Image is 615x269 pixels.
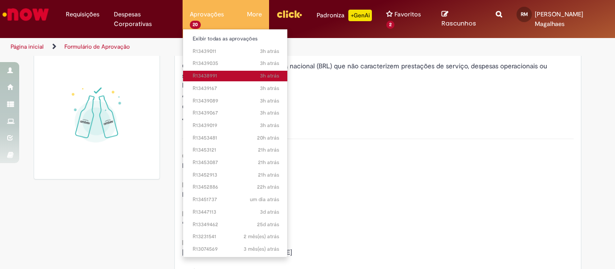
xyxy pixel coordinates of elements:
[193,134,279,142] span: R13453481
[183,182,289,192] a: Aberto R13452886 :
[257,221,279,228] span: 25d atrás
[260,48,279,55] time: 28/08/2025 09:20:42
[257,221,279,228] time: 04/08/2025 09:39:04
[183,219,289,230] a: Aberto R13349462 :
[183,71,289,81] a: Aberto R13438991 :
[193,196,279,204] span: R13451737
[41,61,152,172] img: sucesso_1.gif
[442,10,481,28] a: Rascunhos
[183,194,289,205] a: Aberto R13451737 :
[66,10,99,19] span: Requisições
[193,159,279,167] span: R13453087
[348,10,372,21] p: +GenAi
[260,48,279,55] span: 3h atrás
[193,183,279,191] span: R13452886
[193,85,279,92] span: R13439167
[260,60,279,67] span: 3h atrás
[521,11,528,17] span: RM
[182,152,225,160] b: Country Code
[182,209,188,218] b: ID
[183,207,289,218] a: Aberto R13447113 :
[190,21,201,29] span: 20
[183,29,288,257] ul: Aprovações
[11,43,44,51] a: Página inicial
[182,248,292,256] span: [EMAIL_ADDRESS][DOMAIN_NAME]
[260,109,279,116] time: 28/08/2025 09:05:12
[244,233,279,240] span: 2 mês(es) atrás
[193,208,279,216] span: R13447113
[257,183,279,191] time: 27/08/2025 14:44:30
[182,102,574,112] div: Quantidade 1
[114,10,175,29] span: Despesas Corporativas
[244,245,279,253] span: 3 mês(es) atrás
[183,46,289,57] a: Aberto R13439011 :
[257,134,279,141] time: 27/08/2025 16:14:30
[182,61,574,80] div: Oferta para pagamentos em moeda nacional (BRL) que não caracterizem prestações de serviço, despes...
[394,10,421,19] span: Favoritos
[182,90,574,102] div: Leidiani Biazati
[258,146,279,154] span: 21h atrás
[258,171,279,179] span: 21h atrás
[260,72,279,79] time: 28/08/2025 09:10:45
[183,244,289,255] a: Aberto R13074569 :
[442,19,476,28] span: Rascunhos
[193,221,279,229] span: R13349462
[183,157,289,168] a: Aberto R13453087 :
[183,34,289,44] a: Exibir todas as aprovações
[260,208,279,216] span: 3d atrás
[183,256,289,267] a: Aberto DCREQ0152782 :
[535,10,583,28] span: [PERSON_NAME] Magalhaes
[260,85,279,92] time: 28/08/2025 09:10:28
[193,171,279,179] span: R13452913
[276,7,302,21] img: click_logo_yellow_360x200.png
[260,60,279,67] time: 28/08/2025 09:12:39
[1,5,50,24] img: ServiceNow
[260,72,279,79] span: 3h atrás
[182,90,215,100] label: Aberto por
[183,133,289,143] a: Aberto R13453481 :
[183,145,289,155] a: Aberto R13453121 :
[182,180,215,189] b: Favorecido
[193,122,279,129] span: R13439019
[183,108,289,118] a: Aberto R13439067 :
[182,80,574,90] div: RECURSOS HÍDRICOS - COTA 8/12
[64,43,130,51] a: Formulário de Aprovação
[260,97,279,104] span: 3h atrás
[182,219,210,228] span: 99799412
[260,122,279,129] span: 3h atrás
[260,122,279,129] time: 28/08/2025 09:04:52
[317,10,372,21] div: Padroniza
[182,161,190,170] span: BR
[193,109,279,117] span: R13439067
[260,85,279,92] span: 3h atrás
[190,10,224,19] span: Aprovações
[193,97,279,105] span: R13439089
[182,238,198,247] b: Email
[250,196,279,203] span: um dia atrás
[193,60,279,67] span: R13439035
[193,48,279,55] span: R13439011
[258,146,279,154] time: 27/08/2025 15:22:54
[183,170,289,180] a: Aberto R13452913 :
[182,190,226,199] span: Leidiani Biazati
[244,245,279,253] time: 23/05/2025 14:56:14
[260,109,279,116] span: 3h atrás
[260,97,279,104] time: 28/08/2025 09:07:03
[183,231,289,242] a: Aberto R13231541 :
[247,10,262,19] span: More
[257,134,279,141] span: 20h atrás
[183,83,289,94] a: Aberto R13439167 :
[258,171,279,179] time: 27/08/2025 14:50:10
[244,233,279,240] time: 01/07/2025 14:29:26
[7,38,403,56] ul: Trilhas de página
[260,208,279,216] time: 26/08/2025 09:47:51
[250,196,279,203] time: 27/08/2025 11:06:19
[193,245,279,253] span: R13074569
[193,72,279,80] span: R13438991
[258,159,279,166] span: 21h atrás
[386,21,394,29] span: 2
[183,120,289,131] a: Aberto R13439019 :
[193,233,279,241] span: R13231541
[183,96,289,106] a: Aberto R13439089 :
[193,146,279,154] span: R13453121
